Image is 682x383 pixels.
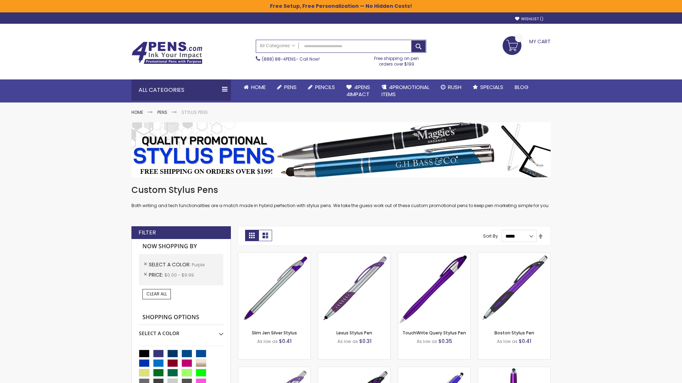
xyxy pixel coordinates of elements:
strong: Grid [245,230,259,241]
strong: Now Shopping by [139,239,223,254]
span: Specials [480,83,503,91]
a: Pens [157,109,167,115]
span: Select A Color [149,261,192,268]
span: Rush [448,83,461,91]
a: Pens [271,79,302,95]
span: As low as [417,338,437,344]
strong: Shopping Options [139,310,223,325]
strong: Stylus Pens [182,109,208,115]
a: Home [131,109,143,115]
a: TouchWrite Command Stylus Pen-Purple [478,367,550,373]
a: Wishlist [515,16,543,22]
img: Stylus Pens [131,122,551,177]
a: Boston Stylus Pen [494,330,534,336]
span: $0.31 [359,338,372,345]
span: $0.00 - $9.99 [164,272,194,278]
span: 4Pens 4impact [346,83,370,98]
img: Lexus Stylus Pen-Purple [318,253,390,325]
img: Slim Jen Silver Stylus-Purple [238,253,310,325]
div: Free shipping on pen orders over $199 [367,53,427,67]
span: Clear All [146,291,167,297]
a: Home [238,79,271,95]
a: Boston Silver Stylus Pen-Purple [238,367,310,373]
span: 4PROMOTIONAL ITEMS [381,83,429,98]
span: Pencils [315,83,335,91]
a: 4PROMOTIONALITEMS [376,79,435,102]
span: All Categories [260,43,295,49]
a: 4Pens4impact [341,79,376,102]
span: $0.35 [438,338,452,345]
span: $0.41 [279,338,292,345]
div: Both writing and tech functionalities are a match made in hybrid perfection with stylus pens. We ... [131,184,551,209]
span: $0.41 [519,338,531,345]
a: Slim Jen Silver Stylus-Purple [238,252,310,259]
img: TouchWrite Query Stylus Pen-Purple [398,253,470,325]
strong: Filter [139,229,156,237]
span: Purple [192,262,205,268]
a: TouchWrite Query Stylus Pen [402,330,466,336]
div: Select A Color [139,325,223,337]
a: Lexus Stylus Pen [336,330,372,336]
a: Boston Stylus Pen-Purple [478,252,550,259]
span: Home [251,83,266,91]
span: As low as [337,338,358,344]
a: Slim Jen Silver Stylus [252,330,297,336]
a: Sierra Stylus Twist Pen-Purple [398,367,470,373]
a: Rush [435,79,467,95]
a: Clear All [142,289,171,299]
span: Pens [284,83,297,91]
a: Blog [509,79,534,95]
span: As low as [497,338,518,344]
label: Sort By [483,233,498,239]
a: Specials [467,79,509,95]
div: All Categories [131,79,231,101]
a: Pencils [302,79,341,95]
img: Boston Stylus Pen-Purple [478,253,550,325]
a: Lexus Stylus Pen-Purple [318,252,390,259]
span: - Call Now! [262,56,320,62]
a: (888) 88-4PENS [262,56,296,62]
img: 4Pens Custom Pens and Promotional Products [131,41,202,64]
span: As low as [257,338,278,344]
h1: Custom Stylus Pens [131,184,551,196]
a: All Categories [256,40,299,52]
span: Blog [515,83,529,91]
a: Lexus Metallic Stylus Pen-Purple [318,367,390,373]
span: Price [149,271,164,278]
a: TouchWrite Query Stylus Pen-Purple [398,252,470,259]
